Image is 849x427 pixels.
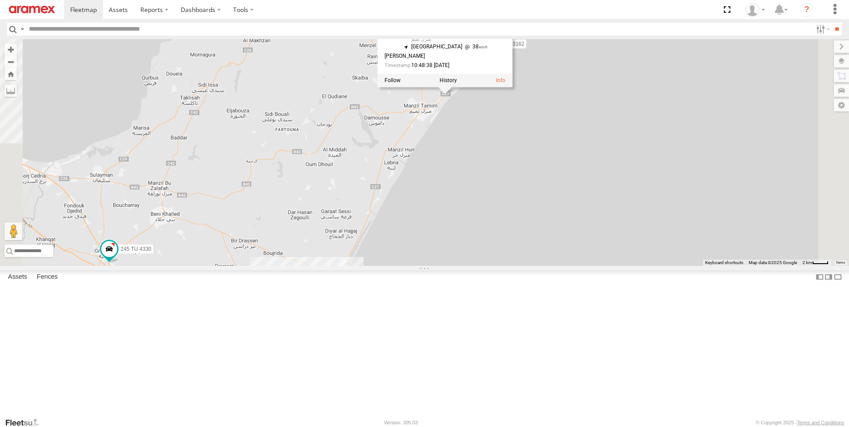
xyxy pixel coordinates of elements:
a: Visit our Website [5,418,46,427]
label: Hide Summary Table [833,270,842,283]
label: View Asset History [440,77,457,83]
span: 38 [462,43,488,50]
div: Zied Bensalem [742,3,768,16]
div: منزل تميم [411,37,488,42]
span: 245 TU 4330 [121,246,151,252]
button: Keyboard shortcuts [705,260,743,266]
label: Measure [4,84,17,97]
label: Fences [32,271,62,283]
i: ? [800,3,814,17]
span: [GEOGRAPHIC_DATA] [411,43,462,50]
span: 231 TU 3162 [494,40,524,47]
button: Zoom Home [4,68,17,80]
span: 2 km [802,260,812,265]
button: Map Scale: 2 km per 33 pixels [800,260,831,266]
label: Search Query [19,23,26,36]
label: Dock Summary Table to the Right [824,270,833,283]
button: Zoom out [4,55,17,68]
button: Drag Pegman onto the map to open Street View [4,222,22,240]
div: Date/time of location update [385,63,488,68]
div: Version: 305.03 [384,420,418,425]
label: Realtime tracking of Asset [385,77,401,83]
div: © Copyright 2025 - [756,420,844,425]
img: aramex-logo.svg [9,6,55,13]
label: Assets [4,271,32,283]
label: Dock Summary Table to the Left [815,270,824,283]
div: [PERSON_NAME] [385,53,488,59]
label: Map Settings [834,99,849,111]
a: Terms and Conditions [797,420,844,425]
span: Map data ©2025 Google [749,260,797,265]
a: Terms [836,261,845,265]
button: Zoom in [4,43,17,55]
label: Search Filter Options [813,23,832,36]
a: View Asset Details [496,77,505,83]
